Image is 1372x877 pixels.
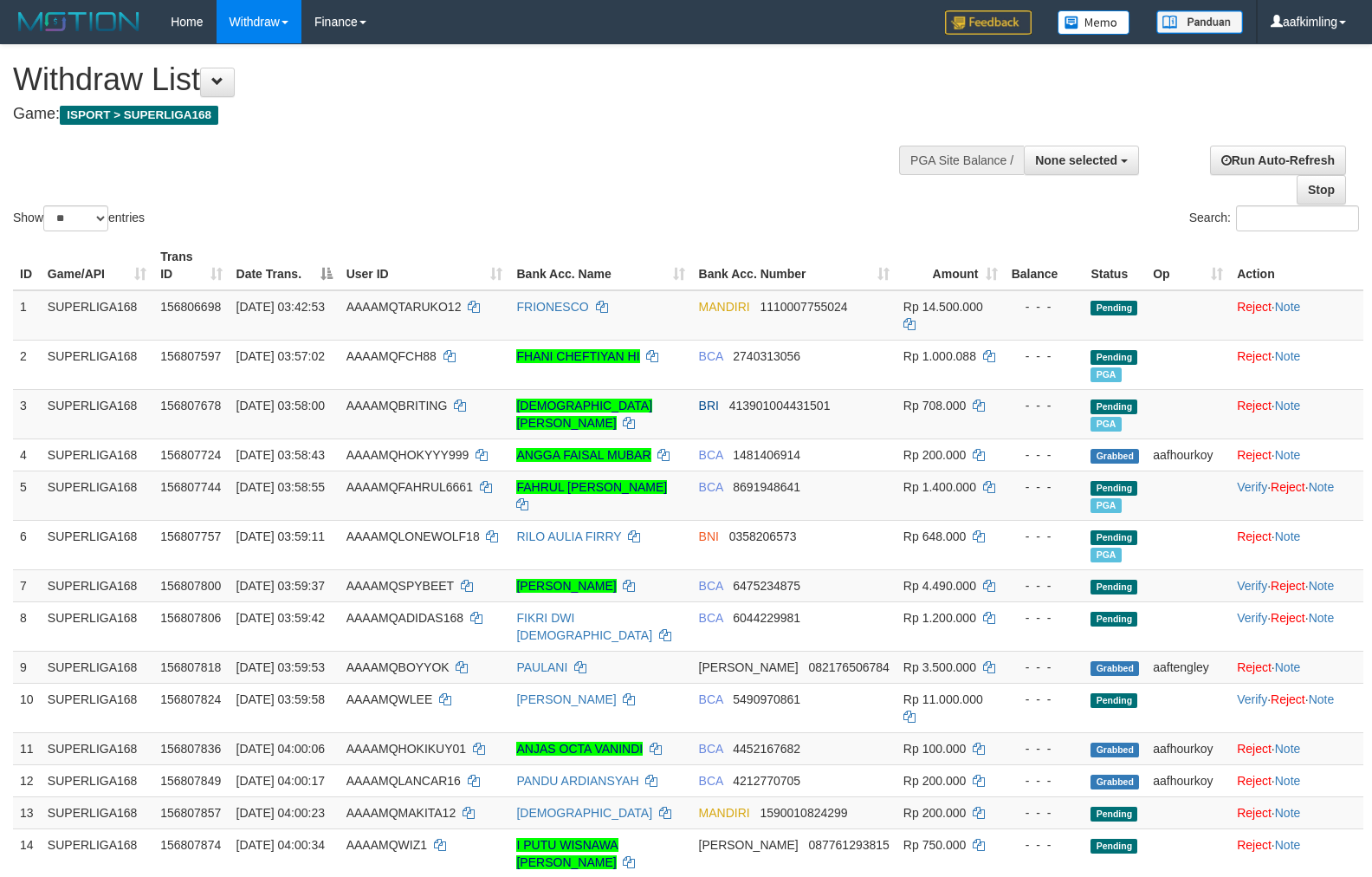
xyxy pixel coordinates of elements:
[1237,300,1272,314] a: Reject
[699,349,723,363] span: BCA
[516,448,650,462] a: ANGGA FAISAL MUBAR
[346,742,467,756] span: AAAAMQHOKIKUY01
[516,806,652,820] a: [DEMOGRAPHIC_DATA]
[13,241,41,290] th: ID
[516,480,667,494] a: FAHRUL [PERSON_NAME]
[1090,839,1137,854] span: Pending
[1275,742,1301,756] a: Note
[236,529,325,543] span: [DATE] 03:59:11
[346,774,461,788] span: AAAAMQLANCAR16
[1230,569,1363,601] td: · ·
[41,340,153,389] td: SUPERLIGA168
[1230,520,1363,569] td: ·
[1090,350,1137,365] span: Pending
[903,349,976,363] span: Rp 1.000.088
[903,774,966,788] span: Rp 200.000
[1309,480,1335,494] a: Note
[760,300,847,314] span: Copy 1110007755024 to clipboard
[1309,692,1335,706] a: Note
[699,579,723,593] span: BCA
[346,806,456,820] span: AAAAMQMAKITA12
[1275,448,1301,462] a: Note
[1230,471,1363,520] td: · ·
[1012,348,1078,365] div: - - -
[160,692,221,706] span: 156807824
[13,764,41,796] td: 12
[1271,579,1305,593] a: Reject
[1012,836,1078,854] div: - - -
[1237,480,1267,494] a: Verify
[1146,764,1230,796] td: aafhourkoy
[346,399,448,413] span: AAAAMQBRITING
[516,660,567,674] a: PAULANI
[160,838,221,852] span: 156807874
[1146,438,1230,471] td: aafhourkoy
[41,732,153,764] td: SUPERLIGA168
[1275,349,1301,363] a: Note
[733,692,800,706] span: Copy 5490970861 to clipboard
[699,774,723,788] span: BCA
[1271,611,1305,625] a: Reject
[516,300,588,314] a: FRIONESCO
[60,106,218,125] span: ISPORT > SUPERLIGA168
[1237,579,1267,593] a: Verify
[1275,529,1301,543] a: Note
[153,241,229,290] th: Trans ID: activate to sort column ascending
[41,764,153,796] td: SUPERLIGA168
[41,438,153,471] td: SUPERLIGA168
[733,349,800,363] span: Copy 2740313056 to clipboard
[13,796,41,828] td: 13
[1230,340,1363,389] td: ·
[1012,397,1078,414] div: - - -
[236,579,325,593] span: [DATE] 03:59:37
[13,732,41,764] td: 11
[1012,298,1078,315] div: - - -
[1230,683,1363,732] td: · ·
[1090,530,1137,545] span: Pending
[516,742,643,756] a: ANJAS OCTA VANINDI
[346,300,462,314] span: AAAAMQTARUKO12
[160,660,221,674] span: 156807818
[1230,651,1363,683] td: ·
[13,569,41,601] td: 7
[13,520,41,569] td: 6
[1271,480,1305,494] a: Reject
[1275,774,1301,788] a: Note
[41,520,153,569] td: SUPERLIGA168
[160,806,221,820] span: 156807857
[699,660,799,674] span: [PERSON_NAME]
[160,774,221,788] span: 156807849
[733,579,800,593] span: Copy 6475234875 to clipboard
[516,774,638,788] a: PANDU ARDIANSYAH
[1012,577,1078,594] div: - - -
[808,838,889,852] span: Copy 087761293815 to clipboard
[903,399,966,413] span: Rp 708.000
[236,349,325,363] span: [DATE] 03:57:02
[160,611,221,625] span: 156807806
[1012,804,1078,822] div: - - -
[1035,153,1117,167] span: None selected
[1237,611,1267,625] a: Verify
[699,611,723,625] span: BCA
[160,480,221,494] span: 156807744
[733,742,800,756] span: Copy 4452167682 to clipboard
[13,106,897,123] h4: Game:
[733,774,800,788] span: Copy 4212770705 to clipboard
[346,349,437,363] span: AAAAMQFCH88
[41,601,153,651] td: SUPERLIGA168
[1275,399,1301,413] a: Note
[13,389,41,438] td: 3
[699,838,799,852] span: [PERSON_NAME]
[699,399,719,413] span: BRI
[1090,807,1137,822] span: Pending
[1090,301,1137,315] span: Pending
[160,742,221,756] span: 156807836
[1237,838,1272,852] a: Reject
[945,10,1032,35] img: Feedback.jpg
[1012,446,1078,464] div: - - -
[516,399,652,430] a: [DEMOGRAPHIC_DATA][PERSON_NAME]
[1090,693,1137,708] span: Pending
[1237,399,1272,413] a: Reject
[13,290,41,341] td: 1
[1146,651,1230,683] td: aaftengley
